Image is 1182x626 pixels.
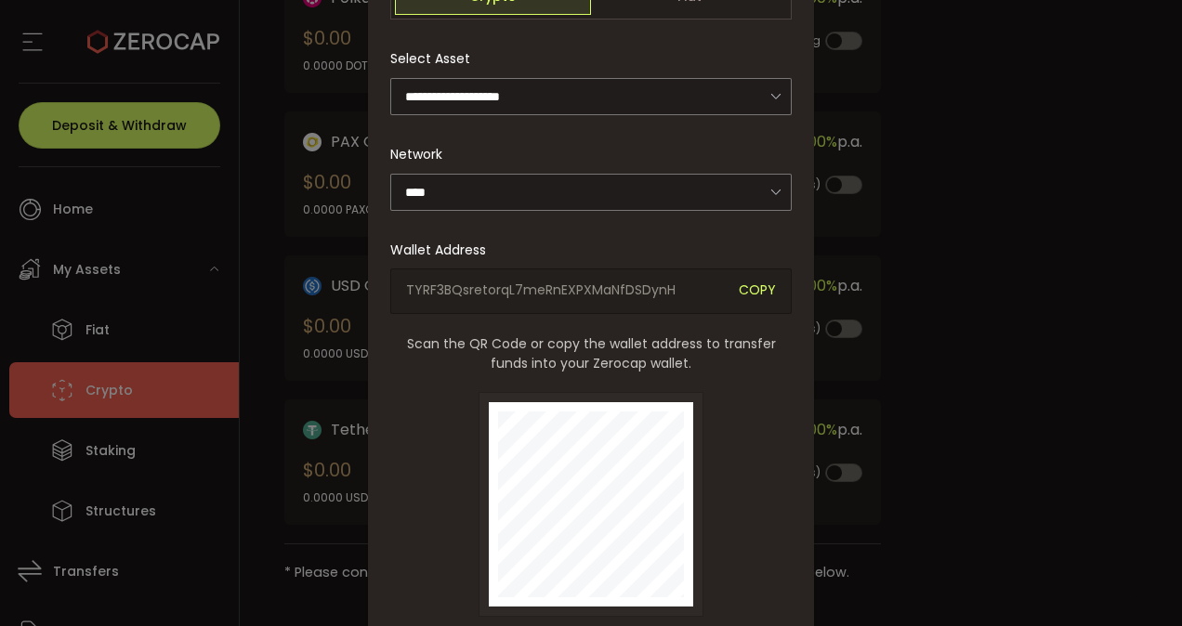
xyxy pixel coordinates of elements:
label: Network [390,145,453,163]
iframe: Chat Widget [956,425,1182,626]
label: Select Asset [390,49,481,68]
span: Scan the QR Code or copy the wallet address to transfer funds into your Zerocap wallet. [390,334,792,373]
span: COPY [739,280,776,302]
span: TYRF3BQsretorqL7meRnEXPXMaNfDSDynH [406,280,725,302]
label: Wallet Address [390,241,497,259]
